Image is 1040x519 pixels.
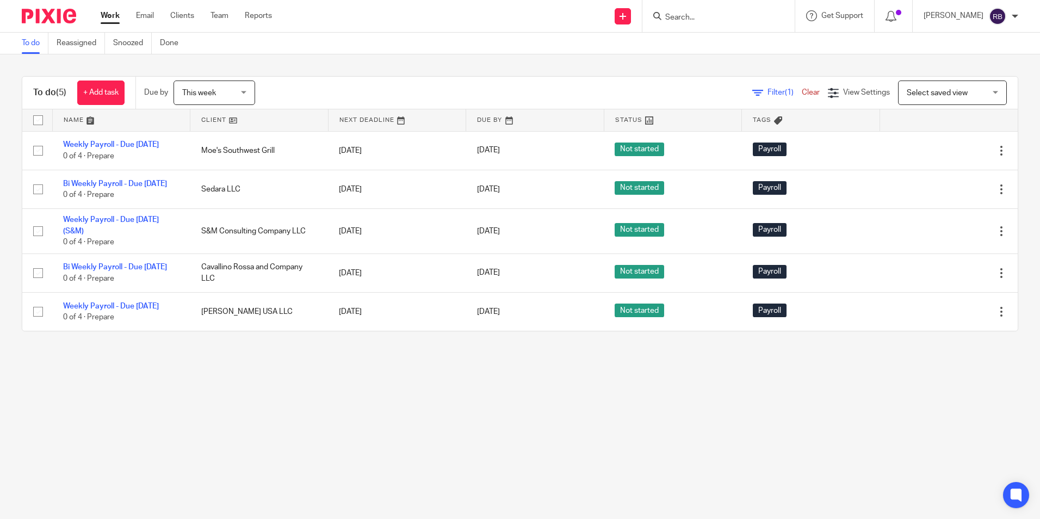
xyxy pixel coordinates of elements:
span: (5) [56,88,66,97]
a: Reports [245,10,272,21]
a: Work [101,10,120,21]
span: Not started [615,143,664,156]
img: Pixie [22,9,76,23]
p: [PERSON_NAME] [924,10,983,21]
td: S&M Consulting Company LLC [190,209,329,254]
a: Team [211,10,228,21]
span: 0 of 4 · Prepare [63,275,114,282]
a: Weekly Payroll - Due [DATE] [63,302,159,310]
span: Not started [615,181,664,195]
span: [DATE] [477,186,500,193]
a: Done [160,33,187,54]
span: Tags [753,117,771,123]
img: svg%3E [989,8,1006,25]
span: 0 of 4 · Prepare [63,152,114,160]
td: [DATE] [328,131,466,170]
a: Reassigned [57,33,105,54]
span: [DATE] [477,227,500,235]
input: Search [664,13,762,23]
a: Clear [802,89,820,96]
span: Get Support [821,12,863,20]
span: Not started [615,304,664,317]
span: 0 of 4 · Prepare [63,191,114,199]
span: [DATE] [477,147,500,155]
a: Email [136,10,154,21]
p: Due by [144,87,168,98]
a: Bi Weekly Payroll - Due [DATE] [63,180,167,188]
span: Not started [615,223,664,237]
td: Moe's Southwest Grill [190,131,329,170]
a: Weekly Payroll - Due [DATE] [63,141,159,149]
span: Payroll [753,181,787,195]
span: Payroll [753,223,787,237]
span: Payroll [753,265,787,279]
span: This week [182,89,216,97]
a: Bi Weekly Payroll - Due [DATE] [63,263,167,271]
td: [DATE] [328,209,466,254]
td: [DATE] [328,254,466,292]
a: Clients [170,10,194,21]
a: To do [22,33,48,54]
a: Weekly Payroll - Due [DATE] (S&M) [63,216,159,234]
td: [PERSON_NAME] USA LLC [190,292,329,331]
a: + Add task [77,81,125,105]
span: Payroll [753,304,787,317]
span: [DATE] [477,269,500,277]
span: Payroll [753,143,787,156]
span: (1) [785,89,794,96]
a: Snoozed [113,33,152,54]
span: Select saved view [907,89,968,97]
h1: To do [33,87,66,98]
span: 0 of 4 · Prepare [63,238,114,246]
td: Cavallino Rossa and Company LLC [190,254,329,292]
span: Filter [767,89,802,96]
span: [DATE] [477,308,500,316]
td: [DATE] [328,170,466,208]
td: [DATE] [328,292,466,331]
span: Not started [615,265,664,279]
span: View Settings [843,89,890,96]
span: 0 of 4 · Prepare [63,313,114,321]
td: Sedara LLC [190,170,329,208]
